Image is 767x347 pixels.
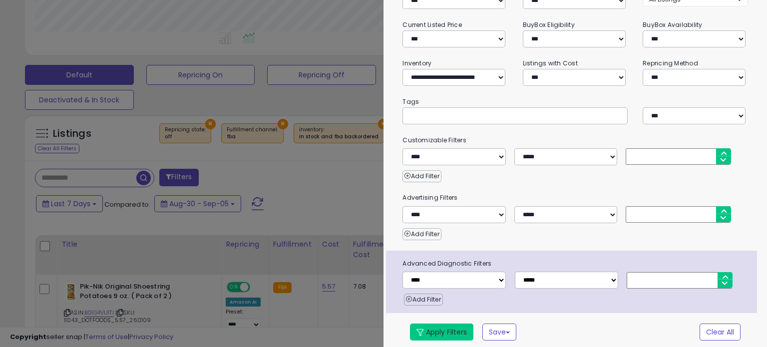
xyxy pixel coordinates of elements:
[395,135,755,146] small: Customizable Filters
[402,170,441,182] button: Add Filter
[402,59,431,67] small: Inventory
[395,258,757,269] span: Advanced Diagnostic Filters
[395,96,755,107] small: Tags
[482,324,516,341] button: Save
[700,324,741,341] button: Clear All
[523,20,575,29] small: BuyBox Eligibility
[402,228,441,240] button: Add Filter
[410,324,473,341] button: Apply Filters
[643,59,698,67] small: Repricing Method
[643,20,702,29] small: BuyBox Availability
[404,294,442,306] button: Add Filter
[523,59,578,67] small: Listings with Cost
[402,20,461,29] small: Current Listed Price
[395,192,755,203] small: Advertising Filters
